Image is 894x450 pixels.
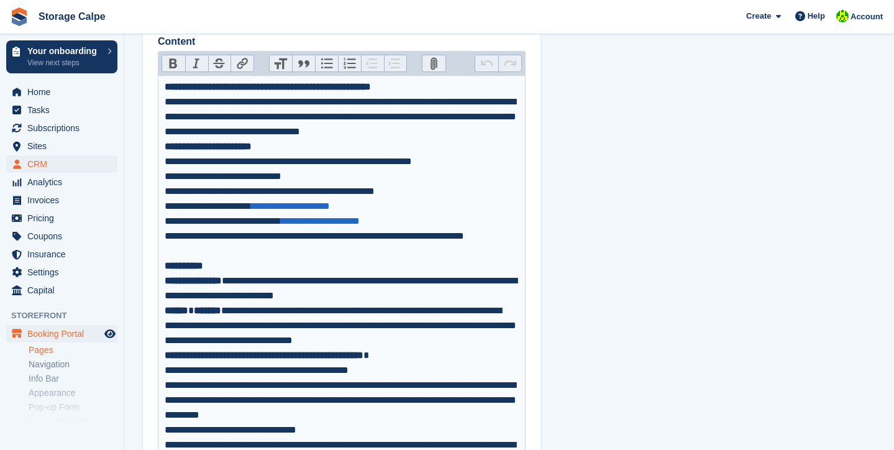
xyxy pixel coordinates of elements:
a: menu [6,119,117,137]
a: menu [6,137,117,155]
a: menu [6,101,117,119]
span: Help [808,10,825,22]
span: Booking Portal [27,325,102,342]
a: menu [6,325,117,342]
button: Bold [162,55,185,71]
a: Preview store [103,326,117,341]
a: menu [6,173,117,191]
p: Your onboarding [27,47,101,55]
a: menu [6,246,117,263]
span: Capital [27,282,102,299]
img: stora-icon-8386f47178a22dfd0bd8f6a31ec36ba5ce8667c1dd55bd0f319d3a0aa187defe.svg [10,7,29,26]
button: Italic [185,55,208,71]
a: Contact Details [29,416,117,428]
button: Decrease Level [361,55,384,71]
span: Account [851,11,883,23]
a: menu [6,282,117,299]
button: Increase Level [384,55,407,71]
button: Undo [475,55,498,71]
span: Insurance [27,246,102,263]
a: Appearance [29,387,117,399]
span: Coupons [27,227,102,245]
span: Pricing [27,209,102,227]
span: Home [27,83,102,101]
a: menu [6,264,117,281]
a: menu [6,227,117,245]
button: Quote [292,55,315,71]
a: menu [6,83,117,101]
a: Navigation [29,359,117,370]
a: menu [6,209,117,227]
button: Numbers [338,55,361,71]
img: Jade Hunt [836,10,849,22]
a: Your onboarding View next steps [6,40,117,73]
span: Storefront [11,310,124,322]
a: Info Bar [29,373,117,385]
span: CRM [27,155,102,173]
span: Create [746,10,771,22]
a: Pages [29,344,117,356]
p: View next steps [27,57,101,68]
span: Tasks [27,101,102,119]
a: Pop-up Form [29,402,117,413]
label: Content [158,34,526,49]
span: Settings [27,264,102,281]
a: menu [6,191,117,209]
a: menu [6,155,117,173]
span: Sites [27,137,102,155]
span: Subscriptions [27,119,102,137]
button: Link [230,55,253,71]
button: Attach Files [422,55,445,71]
button: Bullets [315,55,338,71]
button: Heading [270,55,293,71]
span: Analytics [27,173,102,191]
a: Storage Calpe [34,6,111,27]
span: Invoices [27,191,102,209]
button: Strikethrough [208,55,231,71]
button: Redo [498,55,521,71]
